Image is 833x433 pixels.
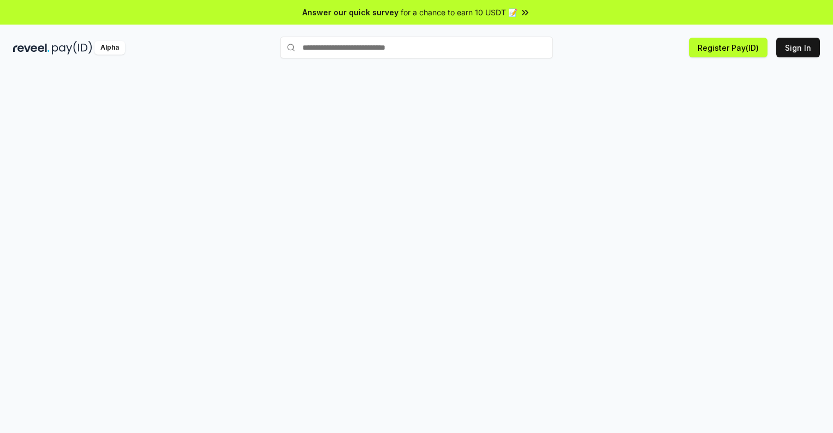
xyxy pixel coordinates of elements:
[13,41,50,55] img: reveel_dark
[52,41,92,55] img: pay_id
[401,7,517,18] span: for a chance to earn 10 USDT 📝
[776,38,820,57] button: Sign In
[94,41,125,55] div: Alpha
[689,38,767,57] button: Register Pay(ID)
[302,7,398,18] span: Answer our quick survey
